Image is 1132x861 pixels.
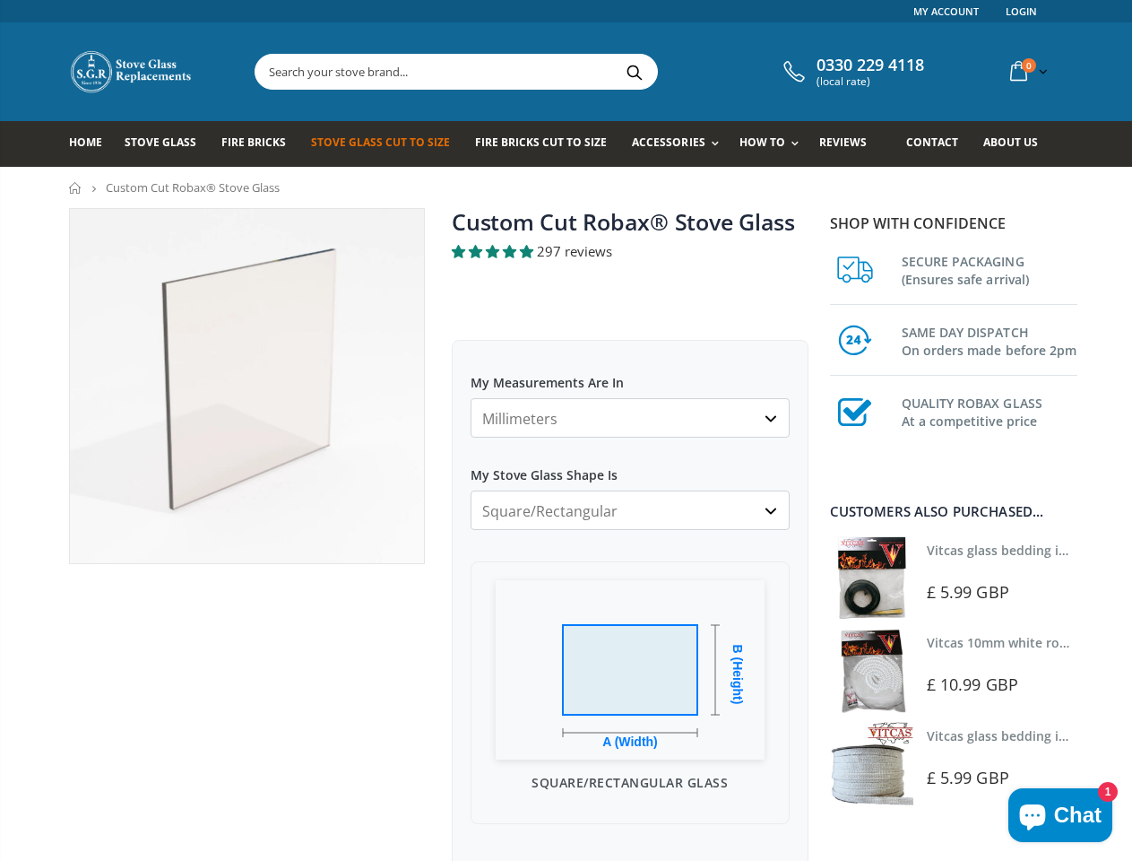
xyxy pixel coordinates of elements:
a: Stove Glass Cut To Size [311,121,463,167]
span: 4.94 stars [452,242,537,260]
a: Home [69,121,116,167]
span: 0330 229 4118 [817,56,924,75]
span: Reviews [819,135,867,150]
span: How To [739,135,785,150]
a: Home [69,182,82,194]
img: Vitcas stove glass bedding in tape [830,722,913,805]
img: Square/Rectangular Glass [496,580,765,760]
a: How To [739,121,808,167]
span: Contact [906,135,958,150]
label: My Stove Glass Shape Is [471,451,790,483]
inbox-online-store-chat: Shopify online store chat [1003,788,1118,847]
a: 0 [1003,54,1051,89]
span: £ 5.99 GBP [927,581,1009,603]
a: Fire Bricks [221,121,299,167]
h3: SAME DAY DISPATCH On orders made before 2pm [902,320,1077,360]
span: About us [983,135,1038,150]
span: £ 5.99 GBP [927,767,1009,788]
p: Shop with confidence [830,213,1077,234]
a: Fire Bricks Cut To Size [475,121,620,167]
span: (local rate) [817,75,924,88]
label: My Measurements Are In [471,359,790,391]
a: Contact [906,121,972,167]
h3: QUALITY ROBAX GLASS At a competitive price [902,391,1077,430]
span: Stove Glass Cut To Size [311,135,450,150]
button: Search [615,55,655,89]
span: Home [69,135,102,150]
span: Fire Bricks Cut To Size [475,135,607,150]
img: stove_glass_made_to_measure_800x_crop_center.webp [70,209,425,564]
a: Accessories [632,121,727,167]
span: Accessories [632,135,704,150]
span: 0 [1022,58,1036,73]
h3: SECURE PACKAGING (Ensures safe arrival) [902,249,1077,289]
div: Customers also purchased... [830,505,1077,518]
span: Custom Cut Robax® Stove Glass [106,179,280,196]
a: Stove Glass [125,121,210,167]
span: Stove Glass [125,135,196,150]
img: Stove Glass Replacement [69,49,194,94]
img: Vitcas stove glass bedding in tape [830,536,913,620]
p: Square/Rectangular Glass [489,773,771,792]
span: Fire Bricks [221,135,286,150]
a: Custom Cut Robax® Stove Glass [452,206,795,237]
span: 297 reviews [537,242,612,260]
a: About us [983,121,1051,167]
span: £ 10.99 GBP [927,674,1018,695]
input: Search your stove brand... [255,55,858,89]
img: Vitcas white rope, glue and gloves kit 10mm [830,629,913,712]
a: Reviews [819,121,880,167]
